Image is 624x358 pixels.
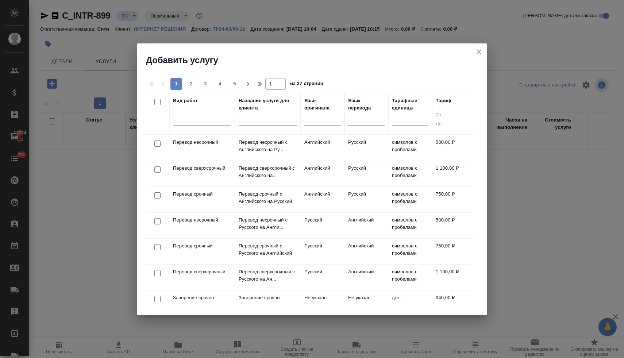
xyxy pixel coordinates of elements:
[173,216,231,224] p: Перевод несрочный
[392,97,428,112] div: Тарифные единицы
[229,78,240,90] button: 5
[301,290,344,316] td: Не указан
[239,242,297,257] p: Перевод срочный с Русского на Английский
[436,120,472,129] input: До
[432,187,476,212] td: 750,00 ₽
[304,97,341,112] div: Язык оригинала
[344,135,388,161] td: Русский
[239,139,297,153] p: Перевод несрочный с Английского на Ру...
[301,187,344,212] td: Английский
[301,161,344,186] td: Английский
[229,80,240,88] span: 5
[388,213,432,238] td: символов с пробелами
[239,268,297,283] p: Перевод сверхсрочный с Русского на Ан...
[436,111,472,120] input: От
[344,239,388,264] td: Английский
[344,161,388,186] td: Русский
[290,79,323,90] span: из 27 страниц
[388,290,432,316] td: док.
[239,165,297,179] p: Перевод сверхсрочный с Английского на...
[173,242,231,250] p: Перевод срочный
[388,135,432,161] td: символов с пробелами
[432,135,476,161] td: 580,00 ₽
[301,239,344,264] td: Русский
[432,161,476,186] td: 1 100,00 ₽
[239,294,297,301] p: Заверение срочно
[301,135,344,161] td: Английский
[173,97,198,104] div: Вид работ
[200,80,211,88] span: 3
[214,78,226,90] button: 4
[344,213,388,238] td: Английский
[185,80,197,88] span: 2
[200,78,211,90] button: 3
[173,190,231,198] p: Перевод срочный
[388,161,432,186] td: символов с пробелами
[146,54,487,66] h2: Добавить услугу
[473,46,484,57] button: close
[214,80,226,88] span: 4
[301,265,344,290] td: Русский
[432,213,476,238] td: 580,00 ₽
[173,294,231,301] p: Заверение срочно
[348,97,385,112] div: Язык перевода
[173,139,231,146] p: Перевод несрочный
[388,265,432,290] td: символов с пробелами
[344,290,388,316] td: Не указан
[344,187,388,212] td: Русский
[239,97,297,112] div: Название услуги для клиента
[185,78,197,90] button: 2
[239,216,297,231] p: Перевод несрочный с Русского на Англи...
[173,268,231,276] p: Перевод сверхсрочный
[239,190,297,205] p: Перевод срочный с Английского на Русский
[388,187,432,212] td: символов с пробелами
[432,265,476,290] td: 1 100,00 ₽
[432,290,476,316] td: 940,00 ₽
[301,213,344,238] td: Русский
[388,239,432,264] td: символов с пробелами
[173,165,231,172] p: Перевод сверхсрочный
[432,239,476,264] td: 750,00 ₽
[344,265,388,290] td: Английский
[436,97,451,104] div: Тариф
